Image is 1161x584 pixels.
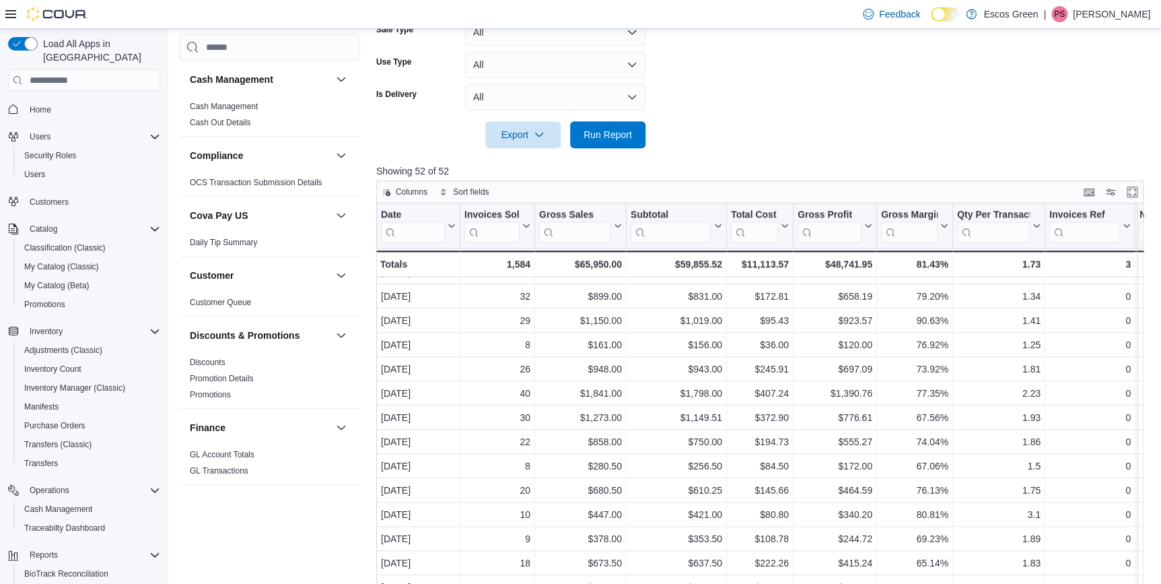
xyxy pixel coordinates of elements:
div: Total Cost [731,209,778,243]
button: Classification (Classic) [13,238,166,257]
a: Traceabilty Dashboard [19,520,110,536]
div: 76.92% [881,337,948,354]
div: $464.59 [798,483,872,499]
div: $108.78 [731,531,789,548]
div: 29 [464,313,530,329]
span: Home [24,100,160,117]
button: Inventory [24,323,68,339]
a: My Catalog (Beta) [19,278,95,294]
div: 40 [464,386,530,402]
button: BioTrack Reconciliation [13,564,166,583]
div: $1,149.51 [631,410,722,426]
div: 90.63% [881,313,948,329]
div: $11,113.57 [731,256,789,272]
div: Customer [179,294,360,316]
div: $245.91 [731,362,789,378]
div: Discounts & Promotions [179,354,360,408]
a: Classification (Classic) [19,240,111,256]
span: Security Roles [19,148,160,164]
button: Enter fullscreen [1124,184,1140,200]
button: Reports [24,547,63,563]
span: Customer Queue [190,297,251,308]
div: Total Cost [731,209,778,222]
span: Promotion Details [190,373,254,384]
div: $95.43 [731,313,789,329]
div: $80.80 [731,507,789,523]
a: OCS Transaction Submission Details [190,178,322,187]
span: Adjustments (Classic) [19,342,160,358]
div: [DATE] [381,313,456,329]
div: [DATE] [381,434,456,451]
div: $680.50 [539,483,622,499]
button: Finance [190,421,330,434]
div: $943.00 [631,362,722,378]
button: Compliance [333,148,349,164]
span: Cash Management [24,504,92,515]
div: 0 [1049,313,1131,329]
a: Inventory Count [19,361,87,377]
div: Cova Pay US [179,234,360,256]
div: [DATE] [381,386,456,402]
button: Cash Management [333,71,349,88]
div: 73.92% [881,362,948,378]
span: My Catalog (Beta) [24,280,90,291]
span: Home [30,104,51,115]
div: $923.57 [798,313,872,329]
div: [DATE] [381,531,456,548]
a: Adjustments (Classic) [19,342,108,358]
div: Peyton Sweet [1051,6,1067,22]
div: $372.90 [731,410,789,426]
div: 2.23 [957,386,1041,402]
span: Catalog [24,221,160,237]
div: [DATE] [381,410,456,426]
button: Transfers [13,454,166,473]
div: $658.19 [798,289,872,305]
div: 1.93 [957,410,1041,426]
button: Date [381,209,456,243]
span: Operations [30,485,69,496]
button: Keyboard shortcuts [1081,184,1097,200]
span: My Catalog (Beta) [19,278,160,294]
div: Gross Sales [539,209,611,222]
div: $353.50 [631,531,722,548]
button: Gross Sales [539,209,622,243]
div: [DATE] [381,362,456,378]
label: Sale Type [376,24,413,35]
span: Promotions [19,296,160,313]
div: 74.04% [881,434,948,451]
span: Purchase Orders [24,420,85,431]
div: $899.00 [539,289,622,305]
div: 0 [1049,410,1131,426]
button: Inventory Manager (Classic) [13,379,166,397]
div: Date [381,209,445,243]
div: 26 [464,362,530,378]
span: Inventory [24,323,160,339]
div: [DATE] [381,483,456,499]
button: Traceabilty Dashboard [13,519,166,538]
a: GL Transactions [190,466,248,476]
button: Users [13,165,166,184]
div: $1,150.00 [539,313,622,329]
span: Transfers (Classic) [24,439,92,450]
div: Gross Profit [798,209,861,222]
div: 1.34 [957,289,1041,305]
label: Is Delivery [376,89,417,100]
img: Cova [27,7,87,21]
button: Reports [3,546,166,564]
div: Invoices Sold [464,209,520,222]
div: 8 [464,459,530,475]
button: Customers [3,192,166,212]
div: $1,841.00 [539,386,622,402]
div: $256.50 [631,459,722,475]
span: Discounts [190,357,225,368]
div: $120.00 [798,337,872,354]
button: Home [3,99,166,119]
input: Dark Mode [931,7,959,22]
span: Users [24,169,45,180]
div: $194.73 [731,434,789,451]
button: Operations [24,482,75,498]
div: 1.75 [957,483,1041,499]
button: Gross Profit [798,209,872,243]
div: $948.00 [539,362,622,378]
